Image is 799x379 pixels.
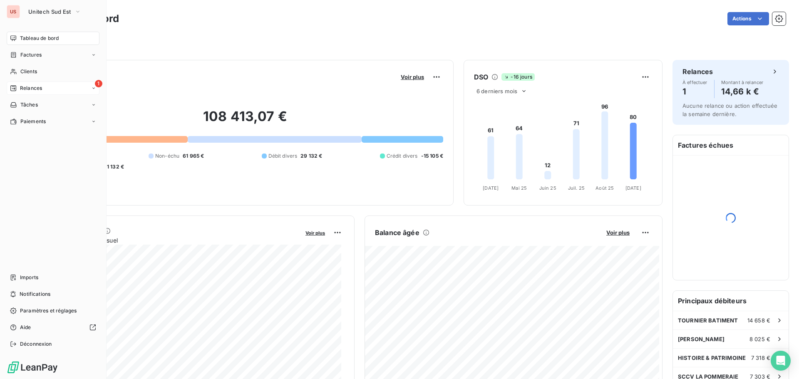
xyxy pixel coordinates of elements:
[20,68,37,75] span: Clients
[501,73,534,81] span: -16 jours
[678,336,725,342] span: [PERSON_NAME]
[401,74,424,80] span: Voir plus
[721,85,764,98] h4: 14,66 k €
[751,354,770,361] span: 7 318 €
[727,12,769,25] button: Actions
[7,5,20,18] div: US
[95,80,102,87] span: 1
[20,35,59,42] span: Tableau de bord
[305,230,325,236] span: Voir plus
[721,80,764,85] span: Montant à relancer
[568,185,585,191] tspan: Juil. 25
[183,152,204,160] span: 61 965 €
[625,185,641,191] tspan: [DATE]
[28,8,71,15] span: Unitech Sud Est
[375,228,419,238] h6: Balance âgée
[673,135,789,155] h6: Factures échues
[155,152,179,160] span: Non-échu
[682,67,713,77] h6: Relances
[20,118,46,125] span: Paiements
[673,291,789,311] h6: Principaux débiteurs
[476,88,517,94] span: 6 derniers mois
[678,354,746,361] span: HISTOIRE & PATRIMOINE
[604,229,632,236] button: Voir plus
[20,290,50,298] span: Notifications
[483,185,499,191] tspan: [DATE]
[20,324,31,331] span: Aide
[747,317,770,324] span: 14 658 €
[20,274,38,281] span: Imports
[539,185,556,191] tspan: Juin 25
[20,84,42,92] span: Relances
[47,108,443,133] h2: 108 413,07 €
[47,236,300,245] span: Chiffre d'affaires mensuel
[20,340,52,348] span: Déconnexion
[7,361,58,374] img: Logo LeanPay
[606,229,630,236] span: Voir plus
[511,185,527,191] tspan: Mai 25
[268,152,298,160] span: Débit divers
[20,101,38,109] span: Tâches
[749,336,770,342] span: 8 025 €
[682,102,777,117] span: Aucune relance ou action effectuée la semaine dernière.
[682,80,707,85] span: À effectuer
[300,152,322,160] span: 29 132 €
[398,73,427,81] button: Voir plus
[20,307,77,315] span: Paramètres et réglages
[303,229,328,236] button: Voir plus
[682,85,707,98] h4: 1
[104,163,124,171] span: -1 132 €
[421,152,443,160] span: -15 105 €
[20,51,42,59] span: Factures
[7,321,99,334] a: Aide
[596,185,614,191] tspan: Août 25
[678,317,738,324] span: TOURNIER BATIMENT
[474,72,488,82] h6: DSO
[387,152,418,160] span: Crédit divers
[771,351,791,371] div: Open Intercom Messenger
